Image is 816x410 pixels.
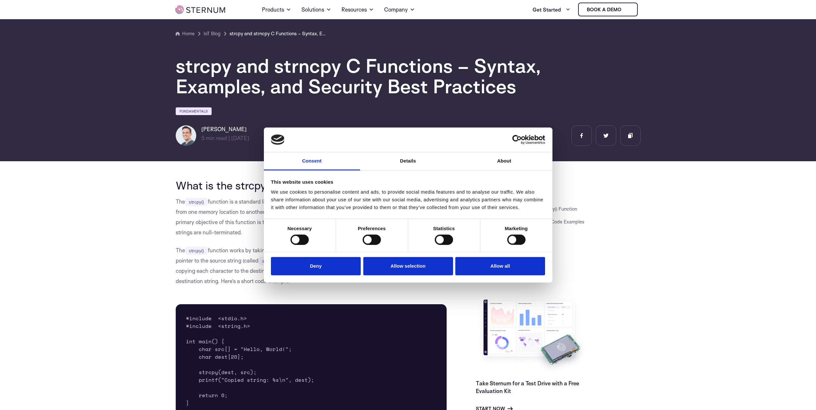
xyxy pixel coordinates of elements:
img: Take Sternum for a Test Drive with a Free Evaluation Kit [476,295,588,374]
a: Fundamentals [176,107,212,115]
strong: Necessary [288,226,312,231]
img: sternum iot [175,5,225,14]
a: IoT Blog [204,30,221,38]
button: Allow all [455,257,545,275]
strong: Marketing [505,226,528,231]
code: strcpy() [185,247,208,255]
h6: [PERSON_NAME] [201,125,249,133]
a: Details [360,152,456,171]
a: strcpy and strncpy C Functions – Syntax, Examples, and Security Best Practices [230,30,326,38]
img: logo [271,135,284,145]
div: This website uses cookies [271,178,545,186]
img: sternum iot [624,7,629,12]
h2: What is the strcpy() Function? [176,179,447,191]
a: Company [384,1,415,19]
h3: JUMP TO SECTION [476,179,641,184]
span: min read | [201,135,230,141]
a: Take Sternum for a Test Drive with a Free Evaluation Kit [476,380,579,394]
a: Resources [341,1,374,19]
a: Get Started [533,3,570,16]
strong: Preferences [358,226,386,231]
a: Consent [264,152,360,171]
code: strcpy() [185,198,208,206]
a: Usercentrics Cookiebot - opens in a new window [489,135,545,145]
button: Allow selection [363,257,453,275]
h1: strcpy and strncpy C Functions – Syntax, Examples, and Security Best Practices [176,55,560,96]
span: 5 [201,135,205,141]
div: We use cookies to personalise content and ads, to provide social media features and to analyse ou... [271,188,545,211]
button: Deny [271,257,361,275]
p: The function works by taking two arguments: a pointer to the destination buffer (called ) and a p... [176,245,447,286]
a: Solutions [301,1,331,19]
img: Igal Zeifman [176,125,196,146]
a: Book a demo [578,3,638,16]
a: Products [262,1,291,19]
p: The function is a standard library function in the C programming language, designed to copy strin... [176,197,447,238]
a: About [456,152,552,171]
span: [DATE] [231,135,249,141]
a: Home [176,30,195,38]
code: src [258,257,272,265]
strong: Statistics [433,226,455,231]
